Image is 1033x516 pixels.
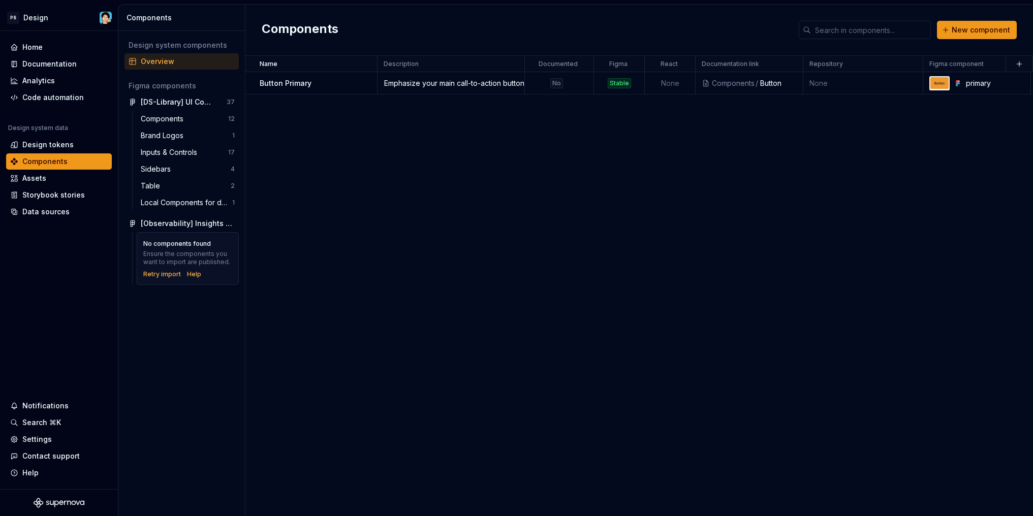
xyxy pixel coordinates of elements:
svg: Supernova Logo [34,498,84,508]
div: 37 [227,98,235,106]
div: Inputs & Controls [141,147,201,157]
a: Brand Logos1 [137,127,239,144]
div: Design [23,13,48,23]
p: Documented [539,60,578,68]
div: Code automation [22,92,84,103]
button: PSDesignLeo [2,7,116,28]
div: Sidebars [141,164,175,174]
a: Code automation [6,89,112,106]
div: Figma components [129,81,235,91]
div: Search ⌘K [22,417,61,428]
a: Design tokens [6,137,112,153]
span: New component [952,25,1010,35]
div: No components found [143,240,211,248]
a: Components12 [137,111,239,127]
div: 1 [232,199,235,207]
img: primary [930,77,949,89]
div: [DS-Library] UI Components Library [141,97,216,107]
div: Table [141,181,164,191]
div: Home [22,42,43,52]
a: Settings [6,431,112,447]
div: PS [7,12,19,24]
a: Components [6,153,112,170]
a: Home [6,39,112,55]
div: Analytics [22,76,55,86]
p: Button Primary [260,78,311,88]
div: [Observability] Insights 2.0 [141,218,235,229]
div: Components [141,114,187,124]
div: / [755,78,760,88]
a: Sidebars4 [137,161,239,177]
a: Analytics [6,73,112,89]
p: Description [384,60,419,68]
div: Help [22,468,39,478]
a: Local Components for docs IGNORE1 [137,195,239,211]
div: Design tokens [22,140,74,150]
div: Assets [22,173,46,183]
div: Components [712,78,755,88]
td: None [803,72,923,94]
button: Notifications [6,398,112,414]
div: Documentation [22,59,77,69]
button: Contact support [6,448,112,464]
div: Stable [608,78,631,88]
button: Search ⌘K [6,414,112,431]
div: Overview [141,56,235,67]
div: Brand Logos [141,131,187,141]
a: Table2 [137,178,239,194]
a: Documentation [6,56,112,72]
p: Repository [809,60,843,68]
div: Contact support [22,451,80,461]
div: Local Components for docs IGNORE [141,198,232,208]
a: Inputs & Controls17 [137,144,239,160]
a: [Observability] Insights 2.0 [124,215,239,232]
div: Storybook stories [22,190,85,200]
a: Storybook stories [6,187,112,203]
div: Design system components [129,40,235,50]
p: Figma component [929,60,984,68]
h2: Components [262,21,338,39]
div: 1 [232,132,235,140]
button: New component [937,21,1017,39]
div: 2 [231,182,235,190]
input: Search in components... [811,21,931,39]
img: Leo [100,12,112,24]
div: Ensure the components you want to import are published. [143,250,232,266]
div: 12 [228,115,235,123]
div: Data sources [22,207,70,217]
div: Settings [22,434,52,444]
div: Design system data [8,124,68,132]
button: Retry import [143,270,181,278]
td: None [645,72,696,94]
button: Help [6,465,112,481]
a: Overview [124,53,239,70]
p: Name [260,60,277,68]
div: Emphasize your main call-to-action button [378,78,524,88]
div: No [550,78,563,88]
div: 17 [228,148,235,156]
a: Assets [6,170,112,186]
div: Components [127,13,241,23]
a: [DS-Library] UI Components Library37 [124,94,239,110]
div: Notifications [22,401,69,411]
div: primary [966,78,1024,88]
div: Button [760,78,797,88]
div: Components [22,156,68,167]
a: Data sources [6,204,112,220]
a: Help [187,270,201,278]
p: Documentation link [702,60,759,68]
div: 4 [231,165,235,173]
